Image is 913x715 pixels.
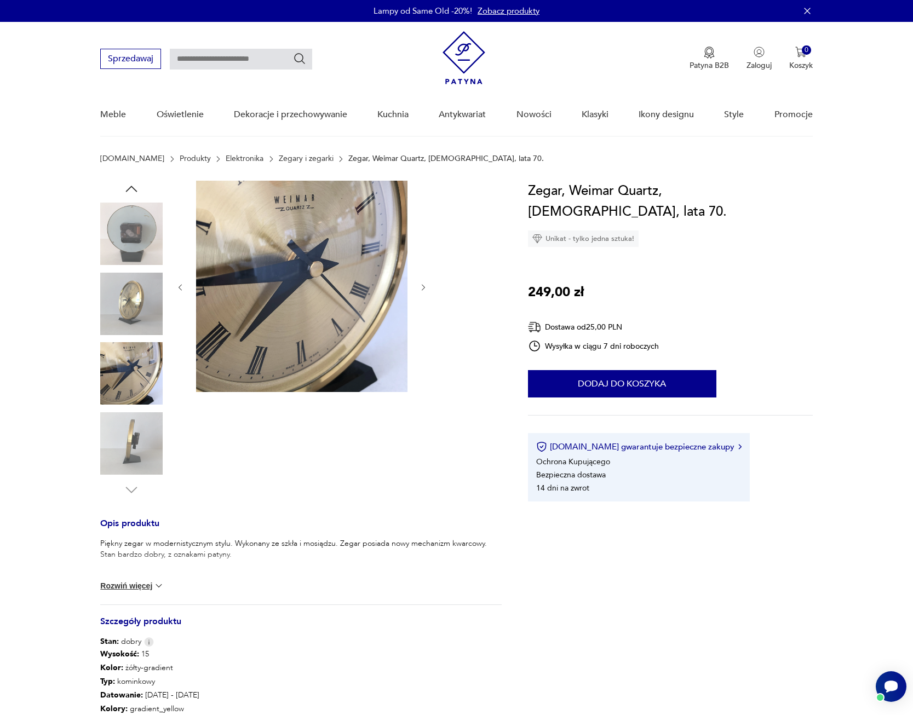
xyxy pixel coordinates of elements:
[528,181,813,222] h1: Zegar, Weimar Quartz, [DEMOGRAPHIC_DATA], lata 70.
[100,704,128,714] b: Kolory :
[100,56,161,64] a: Sprzedawaj
[226,154,263,163] a: Elektronika
[802,45,811,55] div: 0
[100,203,163,265] img: Zdjęcie produktu Zegar, Weimar Quartz, Niemcy, lata 70.
[536,470,606,480] li: Bezpieczna dostawa
[516,94,552,136] a: Nowości
[100,273,163,335] img: Zdjęcie produktu Zegar, Weimar Quartz, Niemcy, lata 70.
[639,94,694,136] a: Ikony designu
[582,94,608,136] a: Klasyki
[690,47,729,71] a: Ikona medaluPatyna B2B
[690,47,729,71] button: Patyna B2B
[100,674,255,688] p: kominkowy
[100,568,501,579] p: Średnica 14 cm. (101)
[690,60,729,71] p: Patyna B2B
[789,60,813,71] p: Koszyk
[528,339,659,353] div: Wysyłka w ciągu 7 dni roboczych
[157,94,204,136] a: Oświetlenie
[536,483,589,493] li: 14 dni na zwrot
[532,234,542,244] img: Ikona diamentu
[374,5,472,16] p: Lampy od Same Old -20%!
[100,412,163,475] img: Zdjęcie produktu Zegar, Weimar Quartz, Niemcy, lata 70.
[196,181,407,392] img: Zdjęcie produktu Zegar, Weimar Quartz, Niemcy, lata 70.
[234,94,347,136] a: Dekoracje i przechowywanie
[536,441,547,452] img: Ikona certyfikatu
[439,94,486,136] a: Antykwariat
[528,320,541,334] img: Ikona dostawy
[348,154,544,163] p: Zegar, Weimar Quartz, [DEMOGRAPHIC_DATA], lata 70.
[100,94,126,136] a: Meble
[180,154,211,163] a: Produkty
[293,52,306,65] button: Szukaj
[789,47,813,71] button: 0Koszyk
[100,688,255,702] p: [DATE] - [DATE]
[100,618,501,636] h3: Szczegóły produktu
[443,31,485,84] img: Patyna - sklep z meblami i dekoracjami vintage
[153,580,164,591] img: chevron down
[100,342,163,405] img: Zdjęcie produktu Zegar, Weimar Quartz, Niemcy, lata 70.
[528,370,716,397] button: Dodaj do koszyka
[724,94,744,136] a: Style
[100,154,164,163] a: [DOMAIN_NAME]
[279,154,334,163] a: Zegary i zegarki
[795,47,806,57] img: Ikona koszyka
[528,282,584,303] p: 249,00 zł
[100,661,255,674] p: żółty-gradient
[100,580,164,591] button: Rozwiń więcej
[100,636,119,647] b: Stan:
[528,320,659,334] div: Dostawa od 25,00 PLN
[100,649,139,659] b: Wysokość :
[100,662,123,673] b: Kolor:
[536,457,610,467] li: Ochrona Kupującego
[774,94,813,136] a: Promocje
[100,676,115,687] b: Typ :
[100,647,255,661] p: 15
[704,47,715,59] img: Ikona medalu
[100,49,161,69] button: Sprzedawaj
[478,5,539,16] a: Zobacz produkty
[377,94,409,136] a: Kuchnia
[747,60,772,71] p: Zaloguj
[144,637,154,647] img: Info icon
[528,230,639,247] div: Unikat - tylko jedna sztuka!
[747,47,772,71] button: Zaloguj
[100,690,143,700] b: Datowanie :
[100,636,141,647] span: dobry
[738,444,742,449] img: Ikona strzałki w prawo
[876,671,906,702] iframe: Smartsupp widget button
[100,538,501,560] p: Piękny zegar w modernistycznym stylu. Wykonany ze szkła i mosiądzu. Zegar posiada nowy mechanizm ...
[754,47,765,57] img: Ikonka użytkownika
[536,441,742,452] button: [DOMAIN_NAME] gwarantuje bezpieczne zakupy
[100,520,501,538] h3: Opis produktu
